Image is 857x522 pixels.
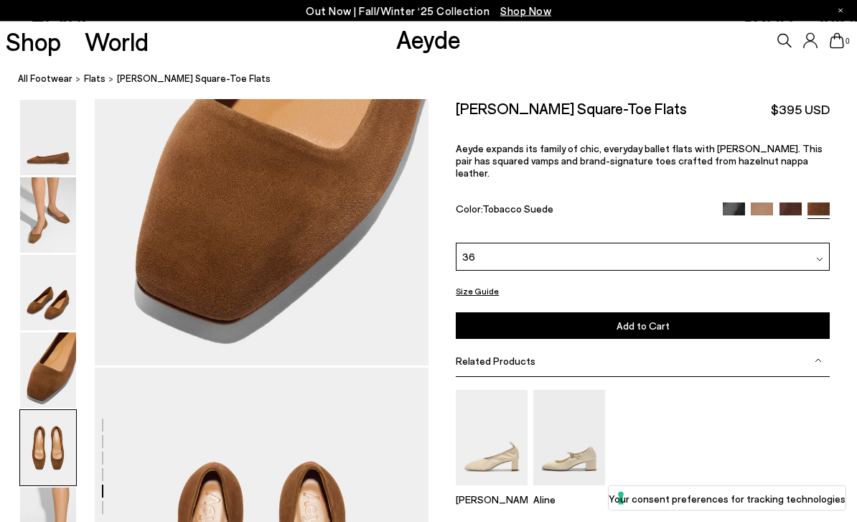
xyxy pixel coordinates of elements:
button: Add to Cart [456,313,830,340]
span: Add to Cart [617,320,670,332]
nav: breadcrumb [18,60,857,100]
span: Related Products [456,355,535,368]
span: Tobacco Suede [482,203,553,215]
button: Size Guide [456,283,499,301]
p: Aeyde expands its family of chic, everyday ballet flats with [PERSON_NAME]. This pair has squared... [456,143,830,180]
p: [PERSON_NAME] [456,494,528,506]
span: 0 [844,37,851,45]
img: Ida Suede Square-Toe Flats - Image 2 [20,178,76,253]
img: Ida Suede Square-Toe Flats - Image 3 [20,256,76,331]
img: svg%3E [815,358,822,365]
span: Navigate to /collections/new-in [500,4,551,17]
a: All Footwear [18,72,72,87]
img: Ida Suede Square-Toe Flats - Image 5 [20,411,76,486]
span: flats [84,73,106,85]
img: Ida Suede Square-Toe Flats - Image 4 [20,333,76,409]
a: flats [84,72,106,87]
span: [PERSON_NAME] Square-Toe Flats [117,72,271,87]
button: Your consent preferences for tracking technologies [609,486,846,511]
span: 36 [462,250,475,265]
label: Your consent preferences for tracking technologies [609,491,846,506]
div: Color: [456,203,711,220]
a: Aline Leather Mary-Jane Pumps Aline [533,476,605,506]
img: Narissa Ruched Pumps [456,391,528,486]
a: World [85,29,149,54]
a: Aeyde [396,24,461,54]
a: Narissa Ruched Pumps [PERSON_NAME] [456,476,528,506]
img: Aline Leather Mary-Jane Pumps [533,391,605,486]
p: Out Now | Fall/Winter ‘25 Collection [306,2,551,20]
a: 0 [830,33,844,49]
h2: [PERSON_NAME] Square-Toe Flats [456,100,687,118]
p: Aline [533,494,605,506]
a: Shop [6,29,61,54]
span: $395 USD [771,101,830,119]
img: Ida Suede Square-Toe Flats - Image 1 [20,101,76,176]
img: svg%3E [816,256,823,264]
